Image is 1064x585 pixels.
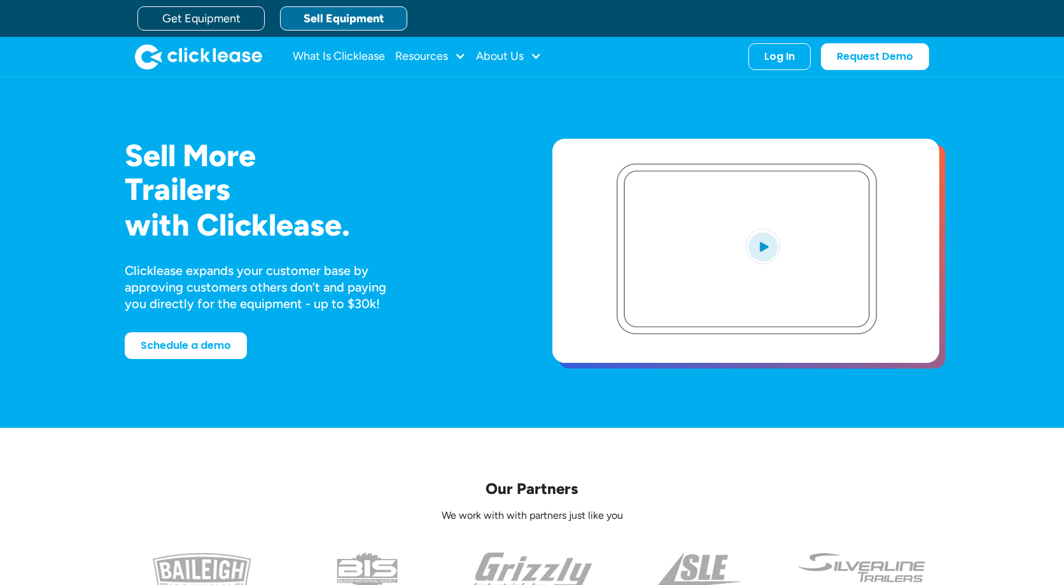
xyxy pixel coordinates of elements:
[293,44,385,69] a: What Is Clicklease
[746,229,780,264] img: Blue play button logo on a light blue circular background
[125,262,410,312] div: Clicklease expands your customer base by approving customers others don’t and paying you directly...
[125,479,939,498] p: Our Partners
[280,6,407,31] a: Sell Equipment
[125,139,512,173] h1: Sell More
[125,509,939,523] p: We work with with partners just like you
[125,173,512,206] h1: Trailers
[125,332,247,359] a: Schedule a demo
[821,43,929,70] a: Request Demo
[764,50,795,63] div: Log In
[137,6,265,31] a: Get Equipment
[135,44,262,69] img: Clicklease logo
[125,208,512,242] h1: with Clicklease.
